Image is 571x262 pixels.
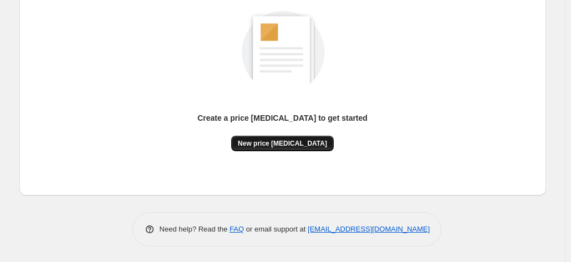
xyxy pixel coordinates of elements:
p: Create a price [MEDICAL_DATA] to get started [197,112,368,124]
a: FAQ [230,225,244,233]
span: New price [MEDICAL_DATA] [238,139,327,148]
a: [EMAIL_ADDRESS][DOMAIN_NAME] [308,225,430,233]
button: New price [MEDICAL_DATA] [231,136,334,151]
span: Need help? Read the [160,225,230,233]
span: or email support at [244,225,308,233]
